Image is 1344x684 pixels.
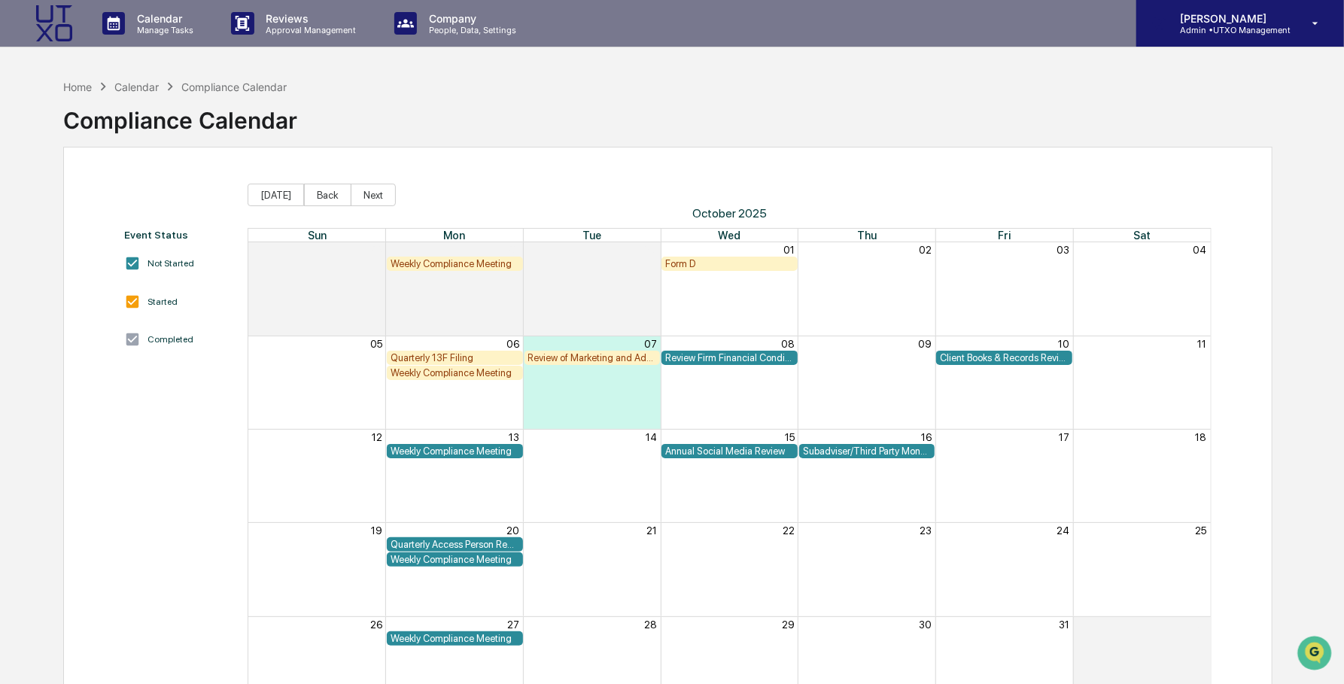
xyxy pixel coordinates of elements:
button: 16 [921,431,932,443]
div: Subadviser/Third Party Money Manager Due Diligence Review [803,445,932,457]
button: 30 [644,244,657,256]
button: 17 [1059,431,1069,443]
div: Quarterly 13F Filing [391,352,519,363]
img: 1746055101610-c473b297-6a78-478c-a979-82029cc54cd1 [15,115,42,142]
div: Weekly Compliance Meeting [391,633,519,644]
button: 25 [1196,524,1207,537]
div: Compliance Calendar [63,95,297,134]
button: 19 [371,524,382,537]
span: Tue [582,229,601,242]
span: Sun [308,229,327,242]
div: Annual Social Media Review [665,445,794,457]
span: Sat [1133,229,1151,242]
span: Pylon [150,255,182,266]
button: 05 [370,338,382,350]
button: 06 [507,338,520,350]
span: Fri [999,229,1011,242]
button: 07 [644,338,657,350]
span: Wed [719,229,741,242]
div: Start new chat [51,115,247,130]
div: Compliance Calendar [181,81,287,93]
span: October 2025 [248,206,1211,220]
button: 02 [919,244,932,256]
button: 31 [1059,619,1069,631]
div: Completed [147,334,193,345]
iframe: Open customer support [1296,634,1336,675]
button: 22 [783,524,795,537]
span: Data Lookup [30,218,95,233]
p: Approval Management [254,25,364,35]
div: Weekly Compliance Meeting [391,554,519,565]
div: Weekly Compliance Meeting [391,258,519,269]
a: 🖐️Preclearance [9,184,103,211]
a: 🗄️Attestations [103,184,193,211]
button: 13 [509,431,520,443]
a: 🔎Data Lookup [9,212,101,239]
div: Client Books & Records Review [940,352,1069,363]
button: 29 [507,244,520,256]
button: 09 [918,338,932,350]
button: 10 [1058,338,1069,350]
button: 28 [369,244,382,256]
div: Weekly Compliance Meeting [391,367,519,378]
button: 21 [646,524,657,537]
div: Form D [665,258,794,269]
div: 🖐️ [15,191,27,203]
div: Weekly Compliance Meeting [391,445,519,457]
button: 23 [920,524,932,537]
p: People, Data, Settings [417,25,524,35]
div: Not Started [147,258,194,269]
div: 🔎 [15,220,27,232]
button: 15 [785,431,795,443]
button: 11 [1198,338,1207,350]
p: Company [417,12,524,25]
button: 01 [1196,619,1207,631]
div: We're available if you need us! [51,130,190,142]
div: Home [63,81,92,93]
button: Next [351,184,396,206]
span: Preclearance [30,190,97,205]
a: Powered byPylon [106,254,182,266]
p: How can we help? [15,32,274,56]
p: Manage Tasks [125,25,201,35]
span: Thu [857,229,877,242]
button: 24 [1057,524,1069,537]
button: 20 [507,524,520,537]
div: Review Firm Financial Condition [665,352,794,363]
div: 🗄️ [109,191,121,203]
span: Attestations [124,190,187,205]
div: Started [147,296,178,307]
p: Admin • UTXO Management [1168,25,1291,35]
button: 29 [782,619,795,631]
div: Calendar [114,81,159,93]
button: 27 [508,619,520,631]
button: 12 [372,431,382,443]
button: 14 [646,431,657,443]
button: 18 [1196,431,1207,443]
button: 08 [781,338,795,350]
button: 01 [783,244,795,256]
span: Mon [444,229,466,242]
button: 04 [1193,244,1207,256]
div: Quarterly Access Person Reporting & Certification [391,539,519,550]
div: Review of Marketing and Advertising [528,352,657,363]
button: [DATE] [248,184,304,206]
p: Reviews [254,12,364,25]
button: 26 [370,619,382,631]
button: Start new chat [256,120,274,138]
button: 30 [919,619,932,631]
button: 28 [644,619,657,631]
div: Event Status [124,229,233,241]
button: Back [304,184,351,206]
button: 03 [1057,244,1069,256]
p: [PERSON_NAME] [1168,12,1291,25]
p: Calendar [125,12,201,25]
img: logo [36,5,72,41]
